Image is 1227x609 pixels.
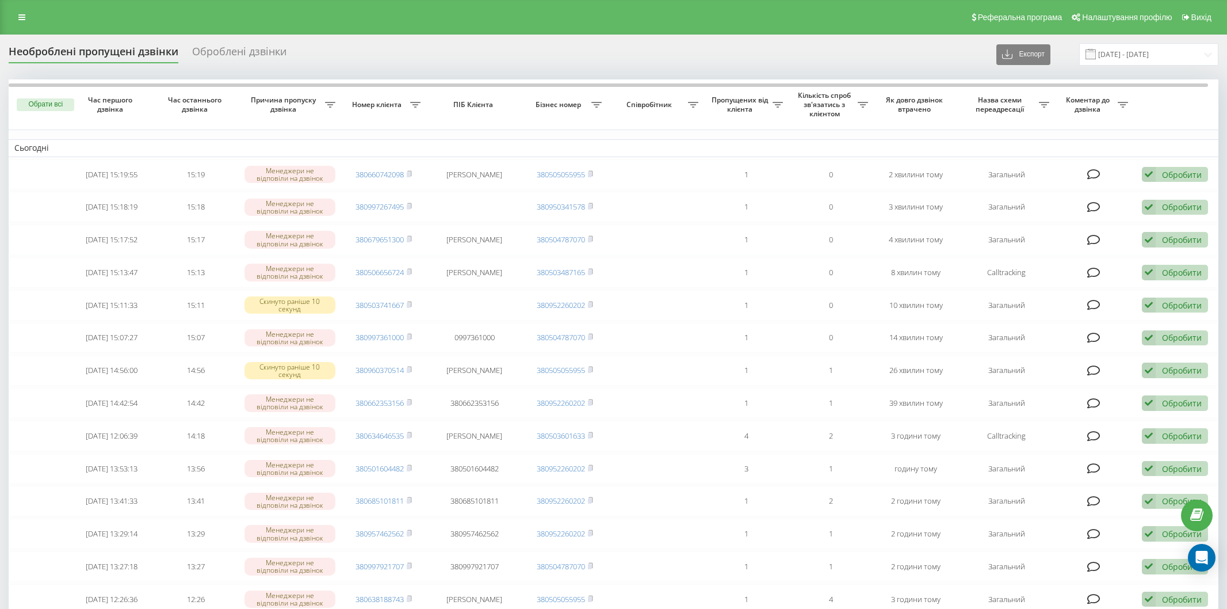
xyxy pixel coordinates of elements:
[958,421,1055,451] td: Calltracking
[1162,332,1202,343] div: Обробити
[244,394,335,412] div: Менеджери не відповіли на дзвінок
[704,355,789,386] td: 1
[958,290,1055,321] td: Загальний
[154,388,238,418] td: 14:42
[356,365,404,375] a: 380960370514
[1082,13,1172,22] span: Налаштування профілю
[537,300,585,310] a: 380952260202
[356,332,404,342] a: 380997361000
[789,486,873,516] td: 2
[426,224,523,255] td: [PERSON_NAME]
[244,558,335,575] div: Менеджери не відповіли на дзвінок
[1162,594,1202,605] div: Обробити
[874,355,958,386] td: 26 хвилин тому
[426,519,523,549] td: 380957462562
[426,388,523,418] td: 380662353156
[978,13,1062,22] span: Реферальна програма
[874,551,958,582] td: 2 години тому
[244,493,335,510] div: Менеджери не відповіли на дзвінок
[1188,544,1215,572] div: Open Intercom Messenger
[426,486,523,516] td: 380685101811
[356,398,404,408] a: 380662353156
[356,201,404,212] a: 380997267495
[426,551,523,582] td: 380997921707
[1162,267,1202,278] div: Обробити
[347,100,410,109] span: Номер клієнта
[356,463,404,474] a: 380501604482
[789,224,873,255] td: 0
[244,296,335,314] div: Скинуто раніше 10 секунд
[426,454,523,484] td: 380501604482
[537,332,585,342] a: 380504787070
[154,486,238,516] td: 13:41
[356,496,404,506] a: 380685101811
[356,431,404,441] a: 380634646535
[244,166,335,183] div: Менеджери не відповіли на дзвінок
[69,257,154,288] td: [DATE] 15:13:47
[9,45,178,63] div: Необроблені пропущені дзвінки
[154,355,238,386] td: 14:56
[958,323,1055,353] td: Загальний
[69,290,154,321] td: [DATE] 15:11:33
[794,91,857,118] span: Кількість спроб зв'язатись з клієнтом
[704,224,789,255] td: 1
[958,551,1055,582] td: Загальний
[789,290,873,321] td: 0
[874,519,958,549] td: 2 години тому
[1162,561,1202,572] div: Обробити
[426,355,523,386] td: [PERSON_NAME]
[426,159,523,190] td: [PERSON_NAME]
[163,96,229,113] span: Час останнього дзвінка
[958,159,1055,190] td: Загальний
[356,234,404,245] a: 380679651300
[704,421,789,451] td: 4
[958,192,1055,222] td: Загальний
[244,460,335,477] div: Менеджери не відповіли на дзвінок
[1162,431,1202,441] div: Обробити
[704,486,789,516] td: 1
[154,257,238,288] td: 15:13
[69,454,154,484] td: [DATE] 13:53:13
[874,454,958,484] td: годину тому
[704,388,789,418] td: 1
[244,525,335,542] div: Менеджери не відповіли на дзвінок
[244,427,335,444] div: Менеджери не відповіли на дзвінок
[356,594,404,604] a: 380638188743
[1162,398,1202,409] div: Обробити
[537,496,585,506] a: 380952260202
[1162,528,1202,539] div: Обробити
[426,257,523,288] td: [PERSON_NAME]
[537,463,585,474] a: 380952260202
[529,100,591,109] span: Бізнес номер
[1191,13,1211,22] span: Вихід
[958,224,1055,255] td: Загальний
[789,519,873,549] td: 1
[789,355,873,386] td: 1
[1162,169,1202,180] div: Обробити
[1162,300,1202,311] div: Обробити
[79,96,144,113] span: Час першого дзвінка
[69,159,154,190] td: [DATE] 15:19:55
[69,355,154,386] td: [DATE] 14:56:00
[192,45,286,63] div: Оброблені дзвінки
[244,362,335,379] div: Скинуто раніше 10 секунд
[789,257,873,288] td: 0
[958,519,1055,549] td: Загальний
[1162,365,1202,376] div: Обробити
[154,454,238,484] td: 13:56
[1061,96,1118,113] span: Коментар до дзвінка
[69,388,154,418] td: [DATE] 14:42:54
[17,98,74,111] button: Обрати всі
[704,257,789,288] td: 1
[537,234,585,245] a: 380504787070
[426,421,523,451] td: [PERSON_NAME]
[154,224,238,255] td: 15:17
[154,551,238,582] td: 13:27
[537,201,585,212] a: 380950341578
[874,388,958,418] td: 39 хвилин тому
[356,528,404,539] a: 380957462562
[154,159,238,190] td: 15:19
[537,267,585,277] a: 380503487165
[874,486,958,516] td: 2 години тому
[789,159,873,190] td: 0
